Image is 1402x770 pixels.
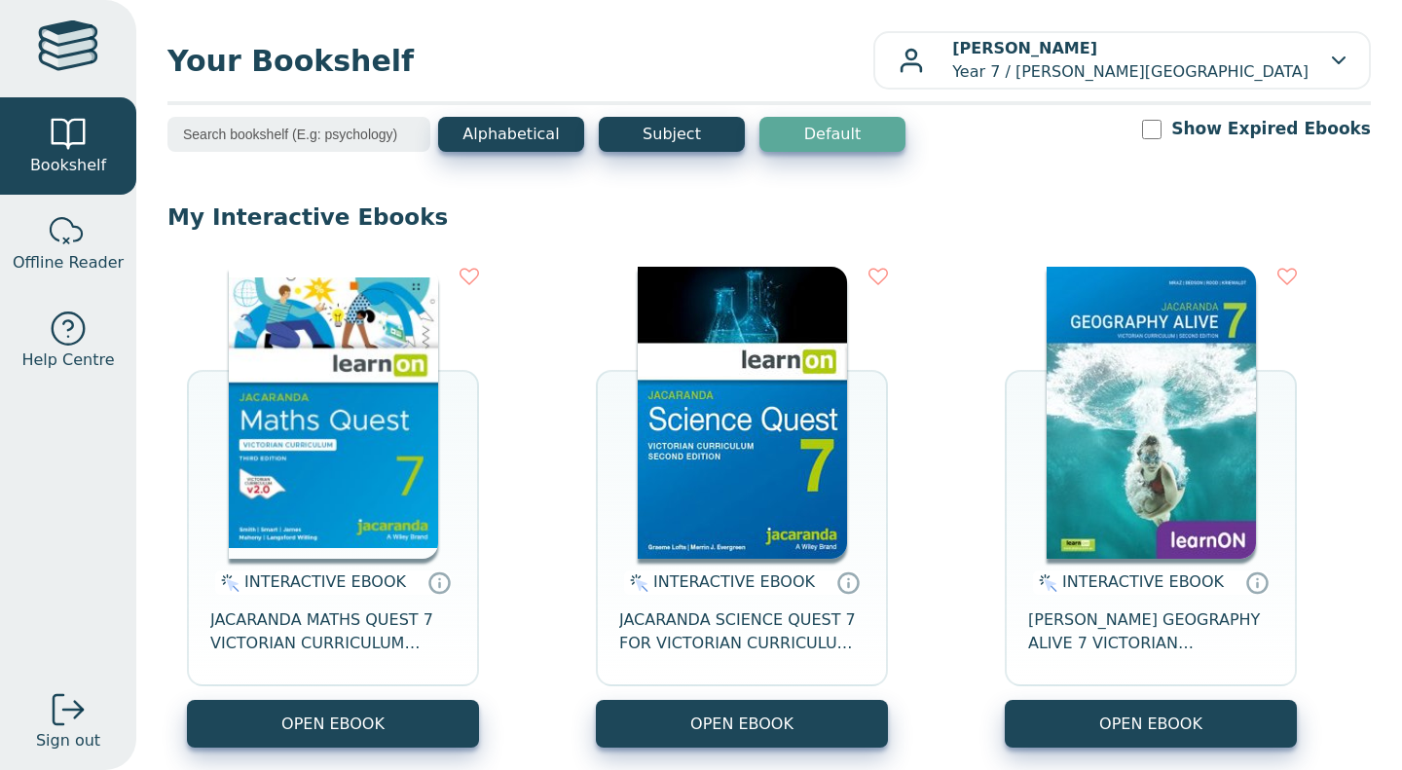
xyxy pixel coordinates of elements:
p: My Interactive Ebooks [167,202,1371,232]
span: [PERSON_NAME] GEOGRAPHY ALIVE 7 VICTORIAN CURRICULUM LEARNON EBOOK 2E [1028,608,1273,655]
span: Offline Reader [13,251,124,275]
b: [PERSON_NAME] [952,39,1097,57]
a: Interactive eBooks are accessed online via the publisher’s portal. They contain interactive resou... [836,570,860,594]
span: Help Centre [21,348,114,372]
button: OPEN EBOOK [596,700,888,748]
button: Alphabetical [438,117,584,152]
label: Show Expired Ebooks [1171,117,1371,141]
button: Subject [599,117,745,152]
img: cc9fd0c4-7e91-e911-a97e-0272d098c78b.jpg [1047,267,1256,559]
img: b87b3e28-4171-4aeb-a345-7fa4fe4e6e25.jpg [229,267,438,559]
a: Interactive eBooks are accessed online via the publisher’s portal. They contain interactive resou... [1245,570,1269,594]
span: Your Bookshelf [167,39,873,83]
span: Bookshelf [30,154,106,177]
span: JACARANDA MATHS QUEST 7 VICTORIAN CURRICULUM LEARNON EBOOK 3E [210,608,456,655]
button: OPEN EBOOK [1005,700,1297,748]
span: JACARANDA SCIENCE QUEST 7 FOR VICTORIAN CURRICULUM LEARNON 2E EBOOK [619,608,865,655]
img: interactive.svg [215,571,240,595]
span: INTERACTIVE EBOOK [1062,572,1224,591]
a: Interactive eBooks are accessed online via the publisher’s portal. They contain interactive resou... [427,570,451,594]
button: OPEN EBOOK [187,700,479,748]
p: Year 7 / [PERSON_NAME][GEOGRAPHIC_DATA] [952,37,1309,84]
span: INTERACTIVE EBOOK [244,572,406,591]
img: 329c5ec2-5188-ea11-a992-0272d098c78b.jpg [638,267,847,559]
button: [PERSON_NAME]Year 7 / [PERSON_NAME][GEOGRAPHIC_DATA] [873,31,1371,90]
span: INTERACTIVE EBOOK [653,572,815,591]
img: interactive.svg [1033,571,1057,595]
button: Default [759,117,905,152]
input: Search bookshelf (E.g: psychology) [167,117,430,152]
span: Sign out [36,729,100,752]
img: interactive.svg [624,571,648,595]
